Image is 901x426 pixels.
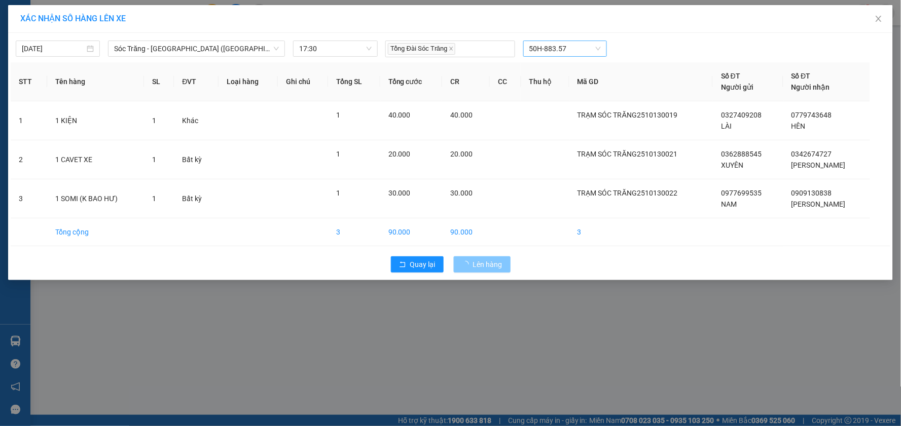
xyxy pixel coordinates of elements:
span: 0909130838 [791,189,832,197]
td: 1 [11,101,47,140]
td: 3 [328,218,380,246]
input: 13/10/2025 [22,43,85,54]
span: 20.000 [388,150,411,158]
th: STT [11,62,47,101]
td: 1 CAVET XE [47,140,144,179]
td: 3 [11,179,47,218]
td: 90.000 [442,218,490,246]
th: Thu hộ [521,62,569,101]
span: Trạm Sóc Trăng [5,63,104,100]
span: close [875,15,883,23]
span: 1 [152,117,156,125]
button: rollbackQuay lại [391,256,444,273]
span: 1 [336,111,340,119]
span: 30.000 [388,189,411,197]
th: Tên hàng [47,62,144,101]
span: 17:30 [299,41,371,56]
span: loading [462,261,473,268]
span: down [273,46,279,52]
span: Sóc Trăng - Sài Gòn (Hàng) [114,41,279,56]
span: XÁC NHẬN SỐ HÀNG LÊN XE [20,14,126,23]
span: 1 [336,189,340,197]
td: 1 SOMI (K BAO HƯ) [47,179,144,218]
td: 1 KIỆN [47,101,144,140]
th: Tổng cước [380,62,442,101]
span: 0342674727 [791,150,832,158]
span: 1 [152,195,156,203]
td: Bất kỳ [174,140,219,179]
td: Bất kỳ [174,179,219,218]
th: Tổng SL [328,62,380,101]
td: Tổng cộng [47,218,144,246]
th: CC [490,62,521,101]
span: Quay lại [410,259,436,270]
span: 1 [152,156,156,164]
span: Tổng Đài Sóc Trăng [388,43,456,55]
span: TRẠM SÓC TRĂNG2510130021 [578,150,677,158]
span: Người gửi [721,83,753,91]
span: XUYÊN [721,161,743,169]
button: Close [864,5,893,33]
span: [PERSON_NAME] [791,200,846,208]
span: Người nhận [791,83,830,91]
th: SL [144,62,174,101]
th: ĐVT [174,62,219,101]
th: Loại hàng [219,62,278,101]
span: Lên hàng [473,259,502,270]
span: TP.HCM -SÓC TRĂNG [100,25,171,32]
span: NAM [721,200,737,208]
span: TRẠM SÓC TRĂNG2510130019 [578,111,677,119]
span: Gửi: [5,63,104,100]
span: 20.000 [450,150,473,158]
span: 40.000 [450,111,473,119]
span: TRẠM SÓC TRĂNG2510130022 [578,189,677,197]
span: 0362888545 [721,150,762,158]
th: CR [442,62,490,101]
span: Số ĐT [791,72,811,80]
span: 0327409208 [721,111,762,119]
span: Số ĐT [721,72,740,80]
span: 1 [336,150,340,158]
td: 90.000 [380,218,442,246]
td: 3 [569,218,713,246]
button: Lên hàng [454,256,511,273]
span: 0779743648 [791,111,832,119]
span: rollback [399,261,406,269]
td: Khác [174,101,219,140]
span: LÀI [721,122,732,130]
span: close [449,46,454,51]
span: [PERSON_NAME] [791,161,846,169]
span: 50H-883.57 [529,41,601,56]
span: 40.000 [388,111,411,119]
span: 30.000 [450,189,473,197]
span: 0977699535 [721,189,762,197]
strong: XE KHÁCH MỸ DUYÊN [87,10,192,20]
th: Mã GD [569,62,713,101]
th: Ghi chú [278,62,328,101]
td: 2 [11,140,47,179]
strong: PHIẾU GỬI HÀNG [98,35,180,46]
span: HÊN [791,122,806,130]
